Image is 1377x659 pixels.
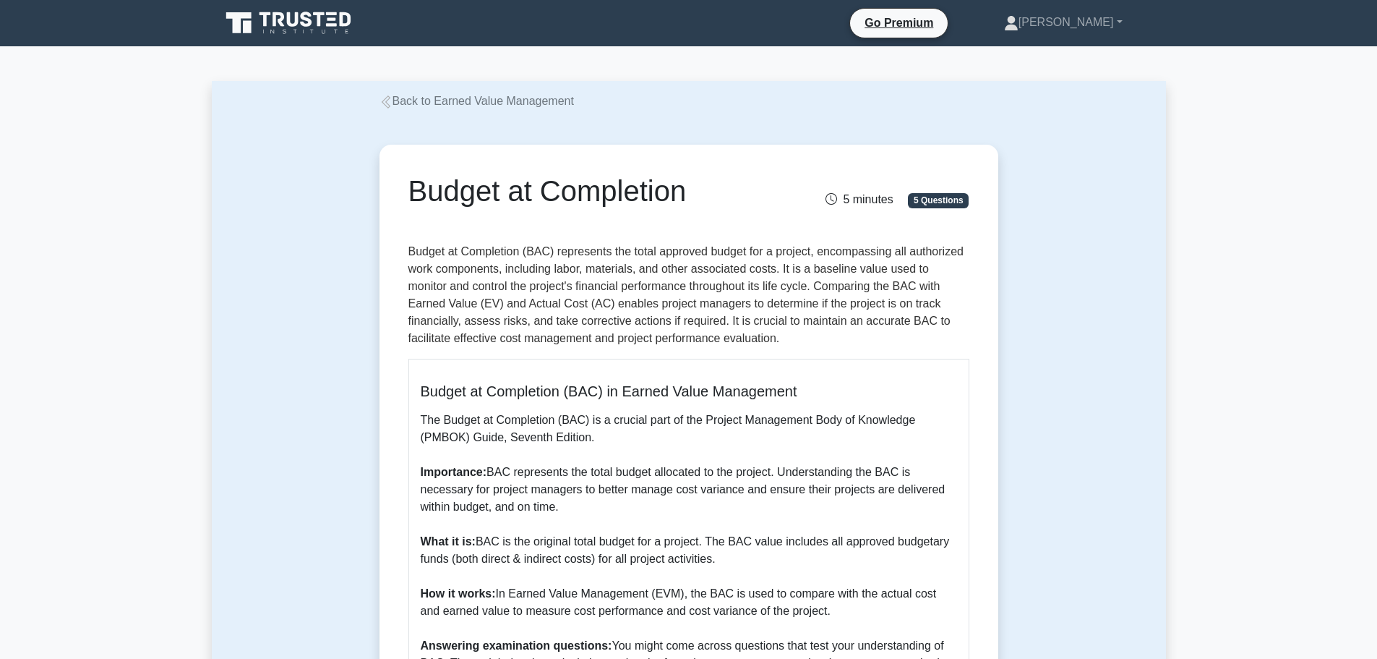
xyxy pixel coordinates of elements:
b: Importance: [421,466,487,478]
a: [PERSON_NAME] [969,8,1157,37]
span: 5 minutes [825,193,893,205]
h1: Budget at Completion [408,174,776,208]
b: What it is: [421,535,476,548]
h5: Budget at Completion (BAC) in Earned Value Management [421,383,957,400]
b: Answering examination questions: [421,639,612,652]
a: Go Premium [856,14,942,32]
span: 5 Questions [908,193,969,208]
b: How it works: [421,587,496,600]
p: Budget at Completion (BAC) represents the total approved budget for a project, encompassing all a... [408,243,969,347]
a: Back to Earned Value Management [379,95,574,107]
